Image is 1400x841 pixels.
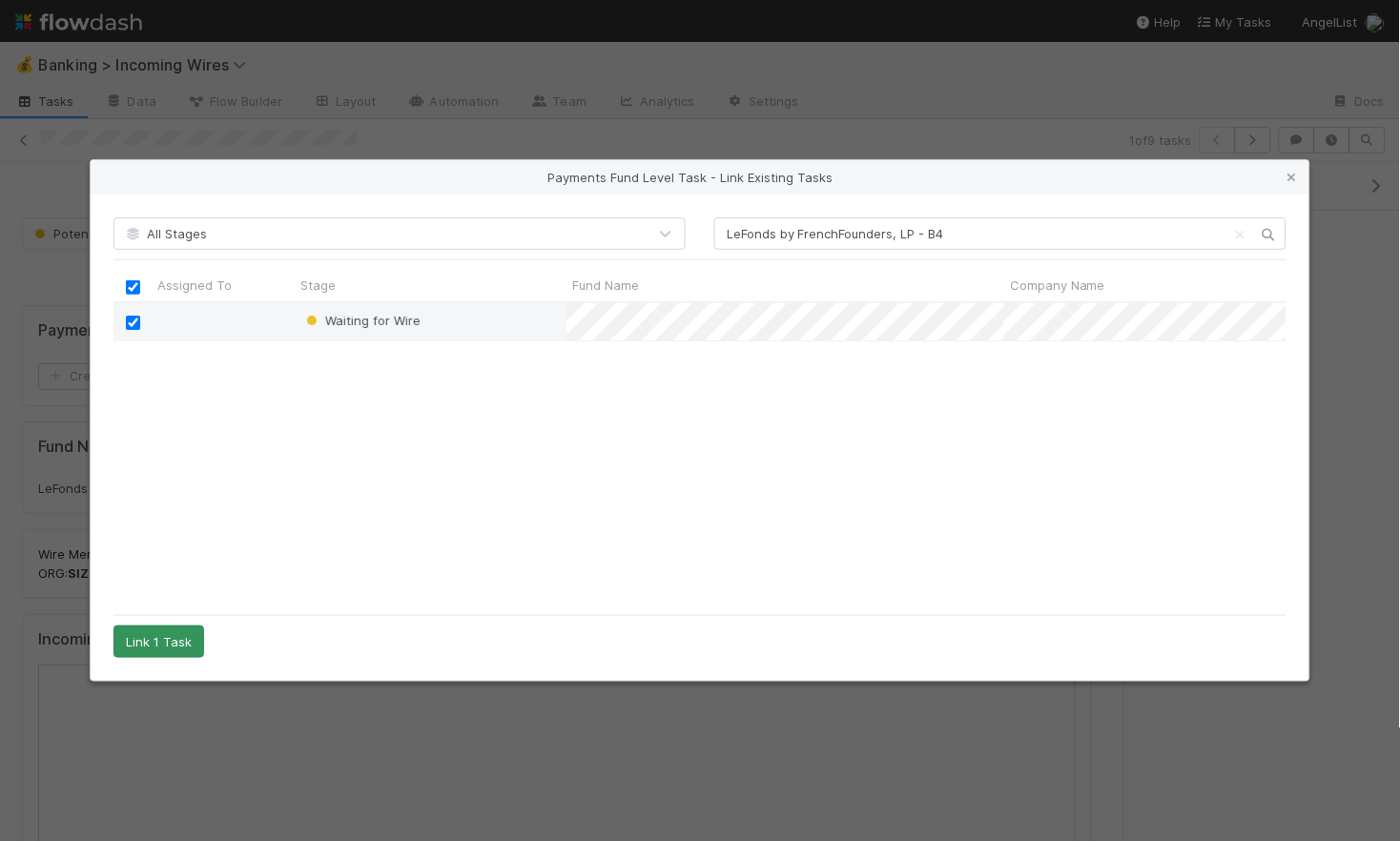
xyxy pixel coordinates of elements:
span: Company Name [1010,276,1105,295]
div: Payments Fund Level Task - Link Existing Tasks [91,160,1309,195]
span: Fund Name [572,276,639,295]
div: Waiting for Wire [302,311,421,330]
input: Toggle Row Selected [126,316,140,330]
span: All Stages [124,226,207,241]
input: Toggle All Rows Selected [126,280,140,295]
span: Assigned To [157,276,232,295]
span: Stage [300,276,336,295]
span: Waiting for Wire [302,313,421,328]
input: Search [714,217,1287,250]
button: Clear search [1231,219,1250,250]
button: Link 1 Task [113,626,204,658]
